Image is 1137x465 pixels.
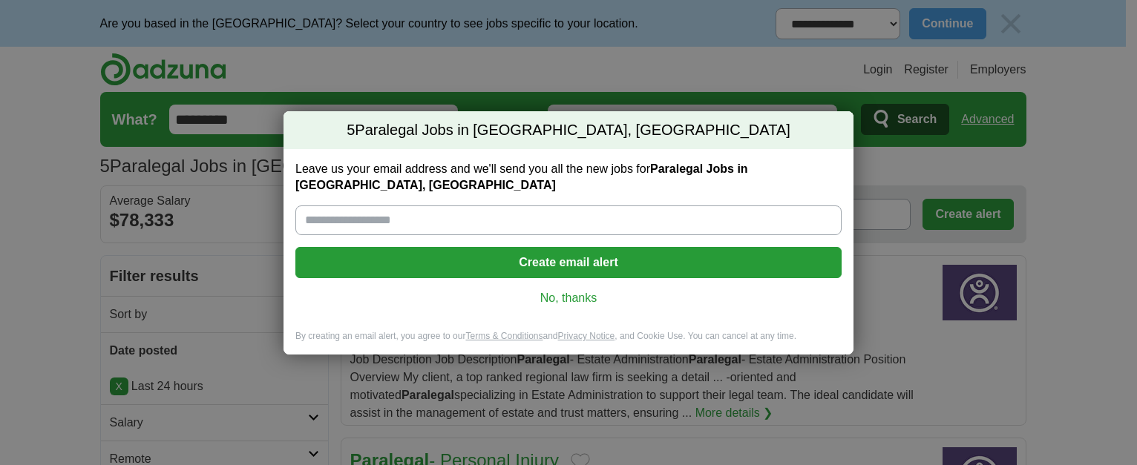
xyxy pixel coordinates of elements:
[558,331,615,341] a: Privacy Notice
[307,290,830,306] a: No, thanks
[465,331,543,341] a: Terms & Conditions
[284,330,853,354] div: By creating an email alert, you agree to our and , and Cookie Use. You can cancel at any time.
[347,120,355,141] span: 5
[295,161,842,194] label: Leave us your email address and we'll send you all the new jobs for
[295,247,842,278] button: Create email alert
[284,111,853,150] h2: Paralegal Jobs in [GEOGRAPHIC_DATA], [GEOGRAPHIC_DATA]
